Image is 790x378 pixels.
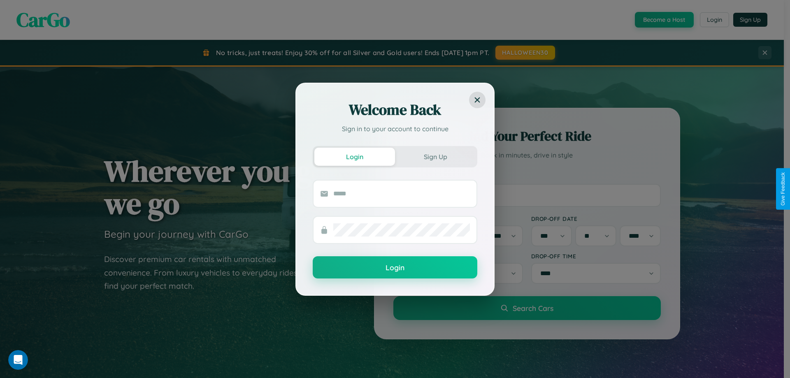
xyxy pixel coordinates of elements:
[313,100,477,120] h2: Welcome Back
[8,350,28,370] iframe: Intercom live chat
[395,148,476,166] button: Sign Up
[313,256,477,278] button: Login
[314,148,395,166] button: Login
[313,124,477,134] p: Sign in to your account to continue
[780,172,786,206] div: Give Feedback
